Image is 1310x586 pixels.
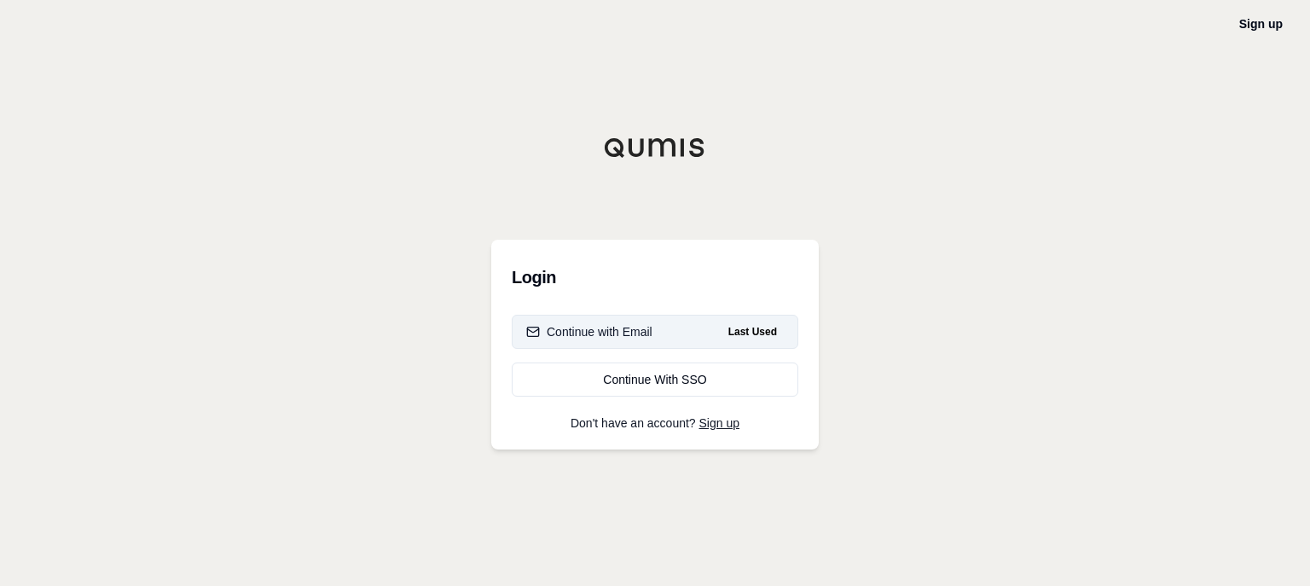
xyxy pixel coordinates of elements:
img: Qumis [604,137,706,158]
a: Continue With SSO [512,363,798,397]
span: Last Used [722,322,784,342]
div: Continue with Email [526,323,652,340]
div: Continue With SSO [526,371,784,388]
p: Don't have an account? [512,417,798,429]
button: Continue with EmailLast Used [512,315,798,349]
a: Sign up [699,416,739,430]
h3: Login [512,260,798,294]
a: Sign up [1239,17,1283,31]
